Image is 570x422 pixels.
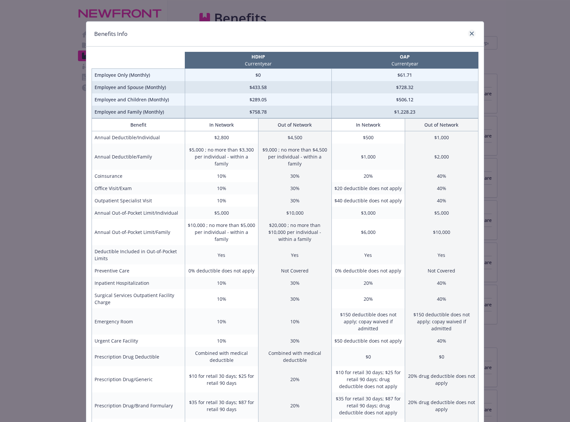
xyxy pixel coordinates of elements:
h1: Benefits Info [94,30,127,38]
td: Outpatient Specialist Visit [92,194,185,207]
td: 30% [258,170,331,182]
td: Annual Out-of-Pocket Limit/Individual [92,207,185,219]
td: 20% [331,170,405,182]
td: Yes [185,245,258,264]
td: 40% [405,335,478,347]
td: 0% deductible does not apply [331,264,405,277]
td: Employee and Spouse (Monthly) [92,81,185,93]
td: $0 [331,347,405,366]
td: $506.12 [331,93,478,106]
td: $10,000 ; no more than $5,000 per individual - within a family [185,219,258,245]
td: $40 deductible does not apply [331,194,405,207]
td: Inpatient Hospitalization [92,277,185,289]
td: $20 deductible does not apply [331,182,405,194]
td: $10 for retail 30 days; $25 for retail 90 days [185,366,258,392]
td: $3,000 [331,207,405,219]
td: Combined with medical deductible [185,347,258,366]
td: $1,000 [405,131,478,144]
td: $433.58 [185,81,331,93]
td: Coinsurance [92,170,185,182]
td: $35 for retail 30 days; $87 for retail 90 days; drug deductible does not apply [331,392,405,419]
td: $4,500 [258,131,331,144]
a: close [468,30,476,38]
td: $5,000 [405,207,478,219]
th: Benefit [92,119,185,131]
td: 20% drug deductible does not apply [405,366,478,392]
td: $5,000 [185,207,258,219]
td: $728.32 [331,81,478,93]
td: Emergency Room [92,308,185,335]
td: $1,000 [331,144,405,170]
td: 20% [258,366,331,392]
td: Prescription Drug/Brand Formulary [92,392,185,419]
th: intentionally left blank [92,52,185,69]
td: Not Covered [405,264,478,277]
td: Annual Deductible/Family [92,144,185,170]
td: $9,000 ; no more than $4,500 per individual - within a family [258,144,331,170]
td: $758.78 [185,106,331,118]
td: Surgical Services Outpatient Facility Charge [92,289,185,308]
th: In Network [331,119,405,131]
td: Employee Only (Monthly) [92,69,185,81]
td: $500 [331,131,405,144]
td: $1,228.23 [331,106,478,118]
td: 30% [258,182,331,194]
td: $61.71 [331,69,478,81]
td: $50 deductible does not apply [331,335,405,347]
td: 10% [185,182,258,194]
td: $150 deductible does not apply; copay waived if admitted [405,308,478,335]
td: $10,000 [258,207,331,219]
td: 40% [405,170,478,182]
td: Employee and Children (Monthly) [92,93,185,106]
td: 30% [258,289,331,308]
td: Urgent Care Facility [92,335,185,347]
td: $10,000 [405,219,478,245]
p: OAP [333,53,477,60]
td: 40% [405,289,478,308]
td: Yes [405,245,478,264]
td: 0% deductible does not apply [185,264,258,277]
td: $0 [185,69,331,81]
td: 20% [331,277,405,289]
td: $150 deductible does not apply; copay waived if admitted [331,308,405,335]
td: Yes [331,245,405,264]
td: 10% [185,308,258,335]
p: Current year [186,60,330,67]
td: Deductible Included in Out-of-Pocket Limits [92,245,185,264]
td: $289.05 [185,93,331,106]
td: 10% [185,194,258,207]
td: 10% [185,335,258,347]
td: 30% [258,335,331,347]
td: $5,000 ; no more than $3,300 per individual - within a family [185,144,258,170]
td: $20,000 ; no more than $10,000 per individual - within a family [258,219,331,245]
th: In Network [185,119,258,131]
p: Current year [333,60,477,67]
td: $35 for retail 30 days; $87 for retail 90 days [185,392,258,419]
td: 30% [258,277,331,289]
th: Out of Network [258,119,331,131]
td: 10% [185,277,258,289]
td: 10% [185,170,258,182]
th: Out of Network [405,119,478,131]
td: Combined with medical deductible [258,347,331,366]
td: $2,800 [185,131,258,144]
td: Office Visit/Exam [92,182,185,194]
td: $2,000 [405,144,478,170]
td: 40% [405,182,478,194]
td: 40% [405,277,478,289]
td: $0 [405,347,478,366]
td: Prescription Drug Deductible [92,347,185,366]
td: $10 for retail 30 days; $25 for retail 90 days; drug deductible does not apply [331,366,405,392]
td: 20% drug deductible does not apply [405,392,478,419]
td: Annual Deductible/Individual [92,131,185,144]
td: Yes [258,245,331,264]
td: 10% [185,289,258,308]
td: 20% [258,392,331,419]
td: Employee and Family (Monthly) [92,106,185,118]
td: Prescription Drug/Generic [92,366,185,392]
td: Annual Out-of-Pocket Limit/Family [92,219,185,245]
p: HDHP [186,53,330,60]
td: 40% [405,194,478,207]
td: 20% [331,289,405,308]
td: Not Covered [258,264,331,277]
